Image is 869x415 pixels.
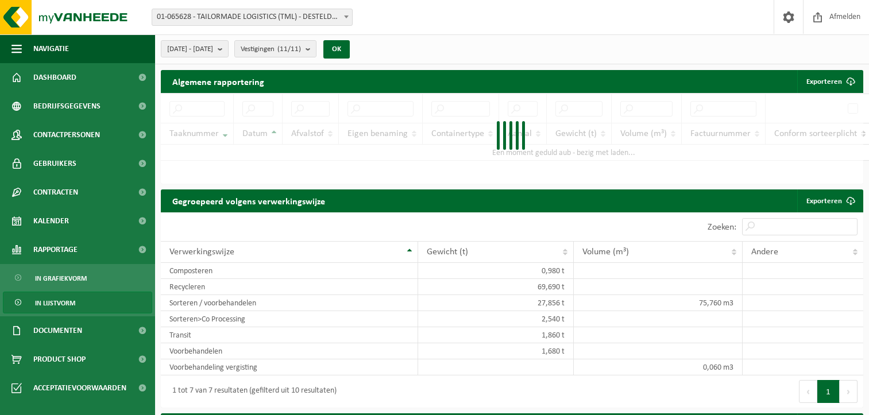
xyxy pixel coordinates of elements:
[161,263,418,279] td: Composteren
[152,9,352,25] span: 01-065628 - TAILORMADE LOGISTICS (TML) - DESTELDONK
[161,359,418,375] td: Voorbehandeling vergisting
[840,380,858,403] button: Next
[574,295,742,311] td: 75,760 m3
[574,359,742,375] td: 0,060 m3
[797,70,862,93] button: Exporteren
[161,295,418,311] td: Sorteren / voorbehandelen
[33,92,101,121] span: Bedrijfsgegevens
[3,292,152,313] a: In lijstvorm
[167,41,213,58] span: [DATE] - [DATE]
[152,9,353,26] span: 01-065628 - TAILORMADE LOGISTICS (TML) - DESTELDONK
[33,63,76,92] span: Dashboard
[418,311,574,327] td: 2,540 t
[418,263,574,279] td: 0,980 t
[161,343,418,359] td: Voorbehandelen
[797,189,862,212] a: Exporteren
[33,345,86,374] span: Product Shop
[582,247,629,257] span: Volume (m³)
[418,279,574,295] td: 69,690 t
[33,149,76,178] span: Gebruikers
[323,40,350,59] button: OK
[33,316,82,345] span: Documenten
[161,189,337,212] h2: Gegroepeerd volgens verwerkingswijze
[35,267,87,289] span: In grafiekvorm
[3,267,152,289] a: In grafiekvorm
[161,327,418,343] td: Transit
[33,121,100,149] span: Contactpersonen
[241,41,301,58] span: Vestigingen
[234,40,316,57] button: Vestigingen(11/11)
[799,380,817,403] button: Previous
[33,235,78,264] span: Rapportage
[33,374,126,402] span: Acceptatievoorwaarden
[418,295,574,311] td: 27,856 t
[418,327,574,343] td: 1,860 t
[418,343,574,359] td: 1,680 t
[169,247,234,257] span: Verwerkingswijze
[161,279,418,295] td: Recycleren
[427,247,468,257] span: Gewicht (t)
[161,70,276,93] h2: Algemene rapportering
[167,381,337,402] div: 1 tot 7 van 7 resultaten (gefilterd uit 10 resultaten)
[161,40,229,57] button: [DATE] - [DATE]
[35,292,75,314] span: In lijstvorm
[33,34,69,63] span: Navigatie
[33,207,69,235] span: Kalender
[33,178,78,207] span: Contracten
[708,223,736,232] label: Zoeken:
[161,311,418,327] td: Sorteren>Co Processing
[817,380,840,403] button: 1
[277,45,301,53] count: (11/11)
[751,247,778,257] span: Andere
